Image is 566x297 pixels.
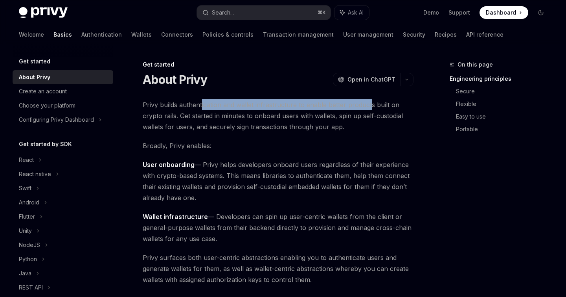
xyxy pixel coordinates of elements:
[403,25,425,44] a: Security
[343,25,393,44] a: User management
[19,184,31,193] div: Swift
[19,115,94,124] div: Configuring Privy Dashboard
[19,169,51,179] div: React native
[456,123,553,136] a: Portable
[143,61,413,69] div: Get started
[143,159,413,203] span: — Privy helps developers onboard users regardless of their experience with crypto-based systems. ...
[143,213,208,221] strong: Wallet infrastructure
[456,98,553,110] a: Flexible
[19,226,32,236] div: Unity
[19,155,34,165] div: React
[334,6,369,20] button: Ask AI
[263,25,334,44] a: Transaction management
[466,25,504,44] a: API reference
[19,212,35,221] div: Flutter
[13,84,113,98] a: Create an account
[131,25,152,44] a: Wallets
[143,99,413,132] span: Privy builds authentication and wallet infrastructure to enable better products built on crypto r...
[197,6,330,20] button: Search...⌘K
[480,6,528,19] a: Dashboard
[53,25,72,44] a: Basics
[348,9,364,17] span: Ask AI
[450,72,553,85] a: Engineering principles
[456,110,553,123] a: Easy to use
[19,87,67,96] div: Create an account
[161,25,193,44] a: Connectors
[333,73,400,86] button: Open in ChatGPT
[19,57,50,66] h5: Get started
[435,25,457,44] a: Recipes
[212,8,234,17] div: Search...
[143,72,207,87] h1: About Privy
[448,9,470,17] a: Support
[423,9,439,17] a: Demo
[19,283,43,292] div: REST API
[19,269,31,278] div: Java
[19,139,72,149] h5: Get started by SDK
[535,6,547,19] button: Toggle dark mode
[486,9,516,17] span: Dashboard
[19,7,68,18] img: dark logo
[143,252,413,285] span: Privy surfaces both user-centric abstractions enabling you to authenticate users and generate wal...
[318,9,326,16] span: ⌘ K
[143,211,413,244] span: — Developers can spin up user-centric wallets from the client or general-purpose wallets from the...
[19,254,37,264] div: Python
[456,85,553,98] a: Secure
[202,25,254,44] a: Policies & controls
[13,70,113,84] a: About Privy
[458,60,493,69] span: On this page
[13,98,113,113] a: Choose your platform
[143,140,413,151] span: Broadly, Privy enables:
[81,25,122,44] a: Authentication
[19,101,75,110] div: Choose your platform
[19,72,50,82] div: About Privy
[19,25,44,44] a: Welcome
[347,76,395,84] span: Open in ChatGPT
[19,198,39,207] div: Android
[19,240,40,250] div: NodeJS
[143,161,195,169] strong: User onboarding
